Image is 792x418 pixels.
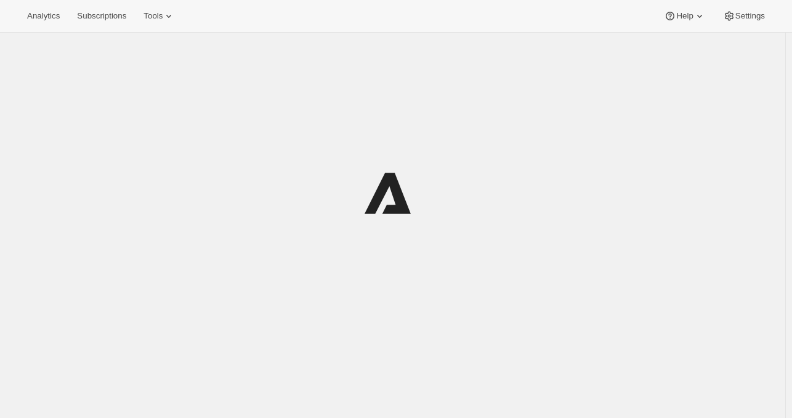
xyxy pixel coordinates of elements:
[77,11,126,21] span: Subscriptions
[70,7,134,25] button: Subscriptions
[143,11,163,21] span: Tools
[20,7,67,25] button: Analytics
[735,11,765,21] span: Settings
[136,7,182,25] button: Tools
[676,11,693,21] span: Help
[657,7,713,25] button: Help
[27,11,60,21] span: Analytics
[716,7,772,25] button: Settings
